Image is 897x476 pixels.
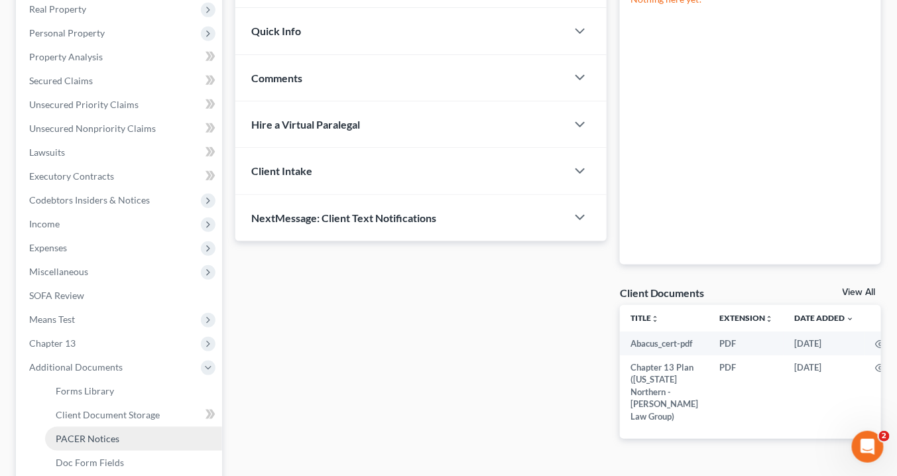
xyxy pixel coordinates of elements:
i: unfold_more [765,315,773,323]
a: Extensionunfold_more [719,313,773,323]
div: Client Documents [620,286,705,300]
span: Income [29,218,60,229]
span: Personal Property [29,27,105,38]
a: Forms Library [45,379,222,403]
span: Additional Documents [29,361,123,373]
span: Executory Contracts [29,170,114,182]
span: Means Test [29,314,75,325]
i: unfold_more [651,315,659,323]
span: Secured Claims [29,75,93,86]
a: Client Document Storage [45,403,222,427]
td: [DATE] [784,355,865,428]
span: Forms Library [56,385,114,396]
span: Miscellaneous [29,266,88,277]
a: Secured Claims [19,69,222,93]
td: [DATE] [784,331,865,355]
a: Doc Form Fields [45,451,222,475]
a: Unsecured Nonpriority Claims [19,117,222,141]
span: Hire a Virtual Paralegal [251,118,360,131]
i: expand_more [846,315,854,323]
span: Quick Info [251,25,301,37]
td: PDF [709,355,784,428]
a: Unsecured Priority Claims [19,93,222,117]
iframe: Intercom live chat [852,431,884,463]
span: Expenses [29,242,67,253]
td: PDF [709,331,784,355]
span: Client Document Storage [56,409,160,420]
td: Abacus_cert-pdf [620,331,709,355]
span: 2 [879,431,890,442]
span: Real Property [29,3,86,15]
a: View All [843,288,876,297]
span: Unsecured Nonpriority Claims [29,123,156,134]
span: Client Intake [251,164,312,177]
span: Unsecured Priority Claims [29,99,139,110]
span: SOFA Review [29,290,84,301]
span: PACER Notices [56,433,119,444]
span: Comments [251,72,302,84]
span: NextMessage: Client Text Notifications [251,211,436,224]
a: PACER Notices [45,427,222,451]
a: Date Added expand_more [794,313,854,323]
span: Chapter 13 [29,337,76,349]
span: Doc Form Fields [56,457,124,468]
span: Property Analysis [29,51,103,62]
span: Lawsuits [29,147,65,158]
a: Executory Contracts [19,164,222,188]
a: Property Analysis [19,45,222,69]
a: Titleunfold_more [630,313,659,323]
a: Lawsuits [19,141,222,164]
td: Chapter 13 Plan ([US_STATE] Northern - [PERSON_NAME] Law Group) [620,355,709,428]
a: SOFA Review [19,284,222,308]
span: Codebtors Insiders & Notices [29,194,150,206]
